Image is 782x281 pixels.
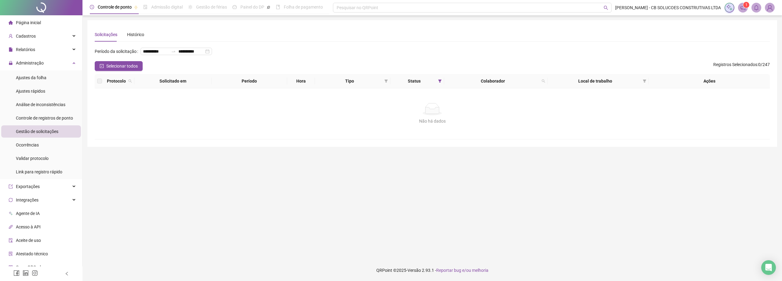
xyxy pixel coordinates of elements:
span: Análise de inconsistências [16,102,65,107]
span: 1 [745,3,747,7]
span: Acesso à API [16,224,41,229]
span: Cadastros [16,34,36,39]
span: api [9,225,13,229]
span: user-add [9,34,13,38]
span: facebook [13,270,20,276]
span: Página inicial [16,20,41,25]
span: Controle de registros de ponto [16,116,73,120]
div: Ações [651,78,767,84]
span: Atestado técnico [16,251,48,256]
span: Agente de IA [16,211,40,216]
span: home [9,20,13,25]
span: filter [641,76,648,86]
span: to [171,49,176,54]
span: Local de trabalho [550,78,640,84]
div: Open Intercom Messenger [761,260,776,275]
span: book [276,5,280,9]
span: Registros Selecionados [713,62,757,67]
span: left [65,272,69,276]
span: [PERSON_NAME] - CB SOLUCOES CONSTRUTIVAS LTDA [615,4,721,11]
span: notification [740,5,746,10]
span: Gerar QRCode [16,265,43,270]
span: qrcode [9,265,13,269]
span: search [127,76,133,86]
span: Status [393,78,436,84]
span: Integrações [16,198,38,202]
span: swap-right [171,49,176,54]
span: export [9,184,13,189]
span: sun [188,5,192,9]
span: Aceite de uso [16,238,41,243]
span: solution [9,252,13,256]
span: clock-circle [90,5,94,9]
span: Tipo [317,78,382,84]
div: Histórico [127,31,144,38]
span: Folha de pagamento [284,5,323,9]
span: Ajustes rápidos [16,89,45,94]
span: search [542,79,545,83]
span: file [9,47,13,52]
span: pushpin [267,6,270,9]
span: Link para registro rápido [16,169,62,174]
span: Painel do DP [240,5,264,9]
img: sparkle-icon.fc2bf0ac1784a2077858766a79e2daf3.svg [726,4,733,11]
span: Gestão de solicitações [16,129,58,134]
span: dashboard [232,5,237,9]
span: Ocorrências [16,142,39,147]
span: Selecionar todos [106,63,138,69]
span: audit [9,238,13,242]
span: instagram [32,270,38,276]
button: Selecionar todos [95,61,143,71]
span: : 0 / 247 [713,61,770,71]
span: sync [9,198,13,202]
span: Protocolo [107,78,126,84]
span: search [128,79,132,83]
span: filter [643,79,646,83]
span: Versão [407,268,421,273]
div: Não há dados [102,118,762,124]
span: search [604,6,608,10]
span: Admissão digital [151,5,183,9]
span: Colaborador [447,78,539,84]
label: Período da solicitação [95,46,141,56]
sup: 1 [743,2,749,8]
span: pushpin [134,6,138,9]
span: Gestão de férias [196,5,227,9]
span: Reportar bug e/ou melhoria [436,268,488,273]
span: file-done [143,5,148,9]
span: search [540,76,546,86]
footer: QRPoint © 2025 - 2.93.1 - [82,260,782,281]
span: filter [383,76,389,86]
span: lock [9,61,13,65]
th: Solicitado em [134,74,212,88]
th: Hora [287,74,315,88]
span: Administração [16,61,44,65]
span: filter [437,76,443,86]
span: linkedin [23,270,29,276]
div: Solicitações [95,31,117,38]
span: Validar protocolo [16,156,49,161]
span: check-square [100,64,104,68]
img: 82633 [765,3,774,12]
span: Relatórios [16,47,35,52]
span: Controle de ponto [98,5,132,9]
span: filter [438,79,442,83]
span: filter [384,79,388,83]
span: bell [754,5,759,10]
span: Exportações [16,184,40,189]
span: Ajustes da folha [16,75,46,80]
th: Período [212,74,287,88]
